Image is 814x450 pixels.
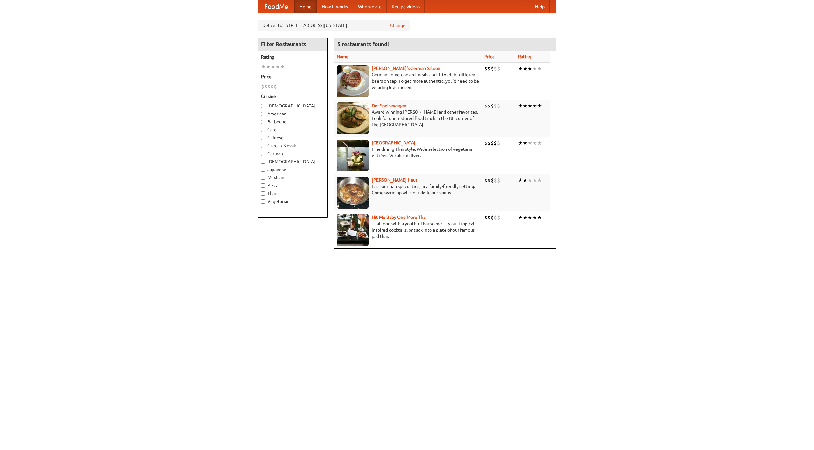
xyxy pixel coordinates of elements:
li: $ [491,102,494,109]
label: Barbecue [261,119,324,125]
a: Hit Me Baby One More Thai [372,215,427,220]
a: Change [390,22,405,29]
input: Mexican [261,176,265,180]
li: $ [497,102,500,109]
li: $ [494,140,497,147]
li: ★ [537,214,542,221]
a: Price [484,54,495,59]
a: FoodMe [258,0,294,13]
li: ★ [537,177,542,184]
li: ★ [528,177,532,184]
li: ★ [518,214,523,221]
li: $ [484,140,487,147]
li: ★ [528,65,532,72]
li: ★ [528,140,532,147]
label: [DEMOGRAPHIC_DATA] [261,158,324,165]
label: Czech / Slovak [261,142,324,149]
li: $ [497,65,500,72]
div: Deliver to: [STREET_ADDRESS][US_STATE] [258,20,410,31]
li: $ [487,177,491,184]
li: ★ [523,102,528,109]
input: Thai [261,191,265,196]
li: $ [484,177,487,184]
li: ★ [532,140,537,147]
a: [GEOGRAPHIC_DATA] [372,140,415,145]
li: $ [491,214,494,221]
li: ★ [537,140,542,147]
li: ★ [518,102,523,109]
h5: Cuisine [261,93,324,100]
a: Home [294,0,317,13]
li: ★ [523,177,528,184]
li: ★ [261,63,266,70]
label: Pizza [261,182,324,189]
input: Cafe [261,128,265,132]
input: [DEMOGRAPHIC_DATA] [261,104,265,108]
input: Barbecue [261,120,265,124]
li: ★ [537,65,542,72]
h4: Filter Restaurants [258,38,327,51]
li: $ [487,140,491,147]
a: Who we are [353,0,387,13]
img: esthers.jpg [337,65,369,97]
h5: Rating [261,54,324,60]
label: [DEMOGRAPHIC_DATA] [261,103,324,109]
li: ★ [532,214,537,221]
label: Mexican [261,174,324,181]
li: ★ [532,65,537,72]
a: Help [530,0,550,13]
label: American [261,111,324,117]
li: $ [264,83,267,90]
a: [PERSON_NAME]'s German Saloon [372,66,440,71]
b: Der Speisewagen [372,103,406,108]
img: satay.jpg [337,140,369,171]
li: ★ [518,140,523,147]
li: ★ [275,63,280,70]
li: $ [487,214,491,221]
li: $ [497,177,500,184]
a: Rating [518,54,531,59]
img: kohlhaus.jpg [337,177,369,209]
li: $ [487,102,491,109]
p: East German specialties, in a family-friendly setting. Come warm up with our delicious soups. [337,183,479,196]
li: $ [484,102,487,109]
li: ★ [528,102,532,109]
h5: Price [261,73,324,80]
input: Pizza [261,183,265,188]
li: $ [267,83,271,90]
li: $ [494,177,497,184]
input: Chinese [261,136,265,140]
li: $ [491,177,494,184]
li: $ [491,140,494,147]
li: ★ [532,177,537,184]
li: $ [487,65,491,72]
li: $ [494,65,497,72]
li: ★ [271,63,275,70]
input: Japanese [261,168,265,172]
label: Chinese [261,135,324,141]
li: ★ [528,214,532,221]
a: Recipe videos [387,0,425,13]
p: Fine dining Thai-style. Wide selection of vegetarian entrées. We also deliver. [337,146,479,159]
li: ★ [280,63,285,70]
label: Vegetarian [261,198,324,204]
li: $ [497,140,500,147]
input: American [261,112,265,116]
ng-pluralize: 5 restaurants found! [337,41,389,47]
li: ★ [523,214,528,221]
input: Czech / Slovak [261,144,265,148]
p: German home-cooked meals and fifty-eight different beers on tap. To get more authentic, you'd nee... [337,72,479,91]
input: German [261,152,265,156]
li: ★ [523,140,528,147]
li: $ [271,83,274,90]
label: Japanese [261,166,324,173]
input: [DEMOGRAPHIC_DATA] [261,160,265,164]
a: Name [337,54,348,59]
img: babythai.jpg [337,214,369,246]
li: $ [494,102,497,109]
li: ★ [523,65,528,72]
li: ★ [532,102,537,109]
